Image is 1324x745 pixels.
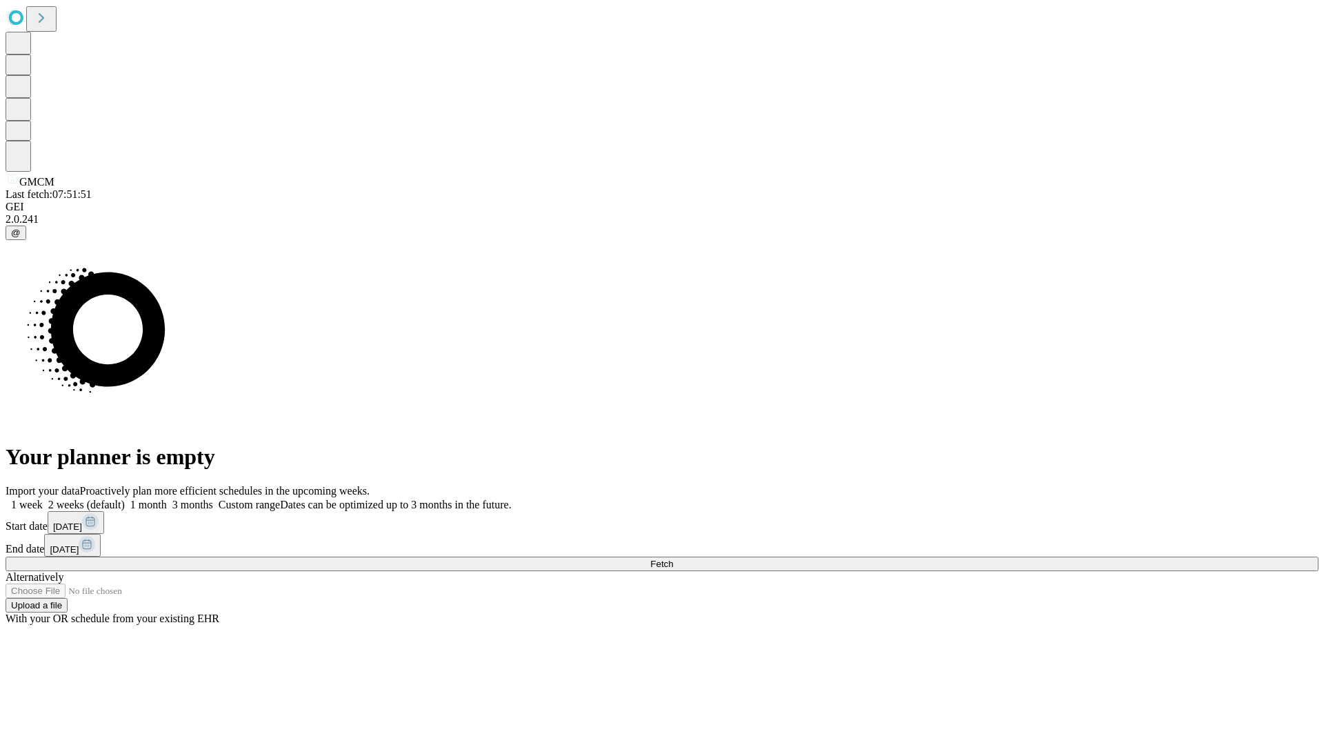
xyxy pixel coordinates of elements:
[11,499,43,510] span: 1 week
[6,226,26,240] button: @
[6,444,1318,470] h1: Your planner is empty
[6,188,92,200] span: Last fetch: 07:51:51
[44,534,101,557] button: [DATE]
[6,485,80,497] span: Import your data
[6,201,1318,213] div: GEI
[19,176,54,188] span: GMCM
[11,228,21,238] span: @
[50,544,79,555] span: [DATE]
[172,499,213,510] span: 3 months
[6,571,63,583] span: Alternatively
[130,499,167,510] span: 1 month
[6,598,68,613] button: Upload a file
[6,213,1318,226] div: 2.0.241
[6,511,1318,534] div: Start date
[219,499,280,510] span: Custom range
[48,511,104,534] button: [DATE]
[6,534,1318,557] div: End date
[6,613,219,624] span: With your OR schedule from your existing EHR
[6,557,1318,571] button: Fetch
[280,499,511,510] span: Dates can be optimized up to 3 months in the future.
[48,499,125,510] span: 2 weeks (default)
[650,559,673,569] span: Fetch
[80,485,370,497] span: Proactively plan more efficient schedules in the upcoming weeks.
[53,521,82,532] span: [DATE]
